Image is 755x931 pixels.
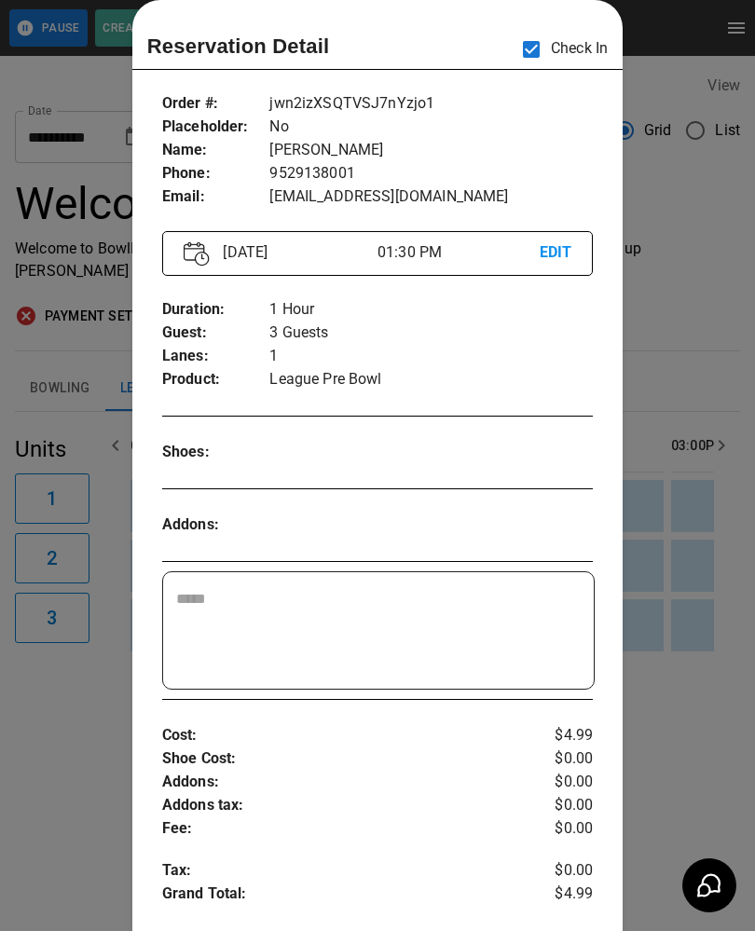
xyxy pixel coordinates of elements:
[162,298,270,322] p: Duration :
[521,771,593,794] p: $0.00
[162,771,521,794] p: Addons :
[521,724,593,747] p: $4.99
[162,513,270,537] p: Addons :
[521,883,593,910] p: $4.99
[162,794,521,817] p: Addons tax :
[521,859,593,883] p: $0.00
[540,241,572,265] p: EDIT
[162,92,270,116] p: Order # :
[269,368,593,391] p: League Pre Bowl
[184,241,210,267] img: Vector
[162,116,270,139] p: Placeholder :
[512,30,608,69] p: Check In
[269,345,593,368] p: 1
[215,241,377,264] p: [DATE]
[162,368,270,391] p: Product :
[162,883,521,910] p: Grand Total :
[162,345,270,368] p: Lanes :
[162,185,270,209] p: Email :
[269,92,593,116] p: jwn2izXSQTVSJ7nYzjo1
[162,441,270,464] p: Shoes :
[269,322,593,345] p: 3 Guests
[162,724,521,747] p: Cost :
[269,298,593,322] p: 1 Hour
[269,116,593,139] p: No
[162,817,521,841] p: Fee :
[162,139,270,162] p: Name :
[521,817,593,841] p: $0.00
[377,241,540,264] p: 01:30 PM
[521,794,593,817] p: $0.00
[269,162,593,185] p: 9529138001
[521,747,593,771] p: $0.00
[162,162,270,185] p: Phone :
[147,31,330,62] p: Reservation Detail
[269,139,593,162] p: [PERSON_NAME]
[162,859,521,883] p: Tax :
[162,322,270,345] p: Guest :
[162,747,521,771] p: Shoe Cost :
[269,185,593,209] p: [EMAIL_ADDRESS][DOMAIN_NAME]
